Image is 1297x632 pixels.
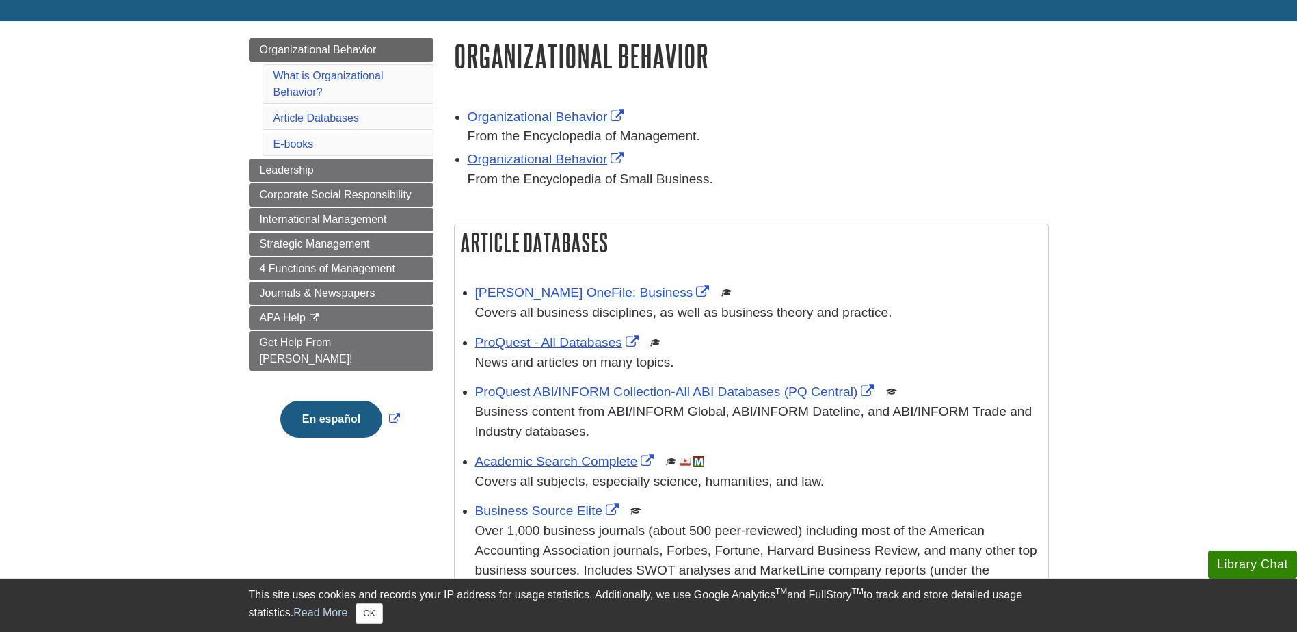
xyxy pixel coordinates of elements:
span: Strategic Management [260,238,370,250]
span: Organizational Behavior [260,44,377,55]
a: Link opens in new window [475,384,878,399]
a: What is Organizational Behavior? [273,70,384,98]
button: En español [280,401,382,438]
a: 4 Functions of Management [249,257,433,280]
p: Covers all subjects, especially science, humanities, and law. [475,472,1041,492]
a: Organizational Behavior [249,38,433,62]
span: Leadership [260,164,314,176]
a: Strategic Management [249,233,433,256]
a: Journals & Newspapers [249,282,433,305]
i: This link opens in a new window [308,314,320,323]
img: Scholarly or Peer Reviewed [721,287,732,298]
p: News and articles on many topics. [475,353,1041,373]
a: Read More [293,607,347,618]
a: Link opens in new window [468,152,628,166]
a: Article Databases [273,112,359,124]
a: Corporate Social Responsibility [249,183,433,207]
div: This site uses cookies and records your IP address for usage statistics. Additionally, we use Goo... [249,587,1049,624]
a: Leadership [249,159,433,182]
img: MeL (Michigan electronic Library) [693,456,704,467]
button: Close [356,603,382,624]
sup: TM [775,587,787,596]
img: Audio & Video [680,456,691,467]
a: Link opens in new window [468,109,628,124]
p: Over 1,000 business journals (about 500 peer-reviewed) including most of the American Accounting ... [475,521,1041,600]
span: Get Help From [PERSON_NAME]! [260,337,353,365]
a: Link opens in new window [475,454,658,469]
div: From the Encyclopedia of Management. [468,127,1049,146]
button: Library Chat [1208,551,1297,579]
span: 4 Functions of Management [260,263,395,274]
span: Journals & Newspapers [260,287,375,299]
p: Covers all business disciplines, as well as business theory and practice. [475,303,1041,323]
h2: Article Databases [455,224,1048,261]
div: From the Encyclopedia of Small Business. [468,170,1049,189]
img: Scholarly or Peer Reviewed [650,337,661,348]
a: Get Help From [PERSON_NAME]! [249,331,433,371]
sup: TM [852,587,864,596]
span: APA Help [260,312,306,324]
img: Scholarly or Peer Reviewed [886,386,897,397]
a: Link opens in new window [277,413,403,425]
a: APA Help [249,306,433,330]
img: Scholarly or Peer Reviewed [666,456,677,467]
a: Link opens in new window [475,335,642,350]
img: Scholarly or Peer Reviewed [630,505,641,516]
a: Link opens in new window [475,285,713,300]
a: International Management [249,208,433,231]
a: Link opens in new window [475,503,623,518]
div: Guide Page Menu [249,38,433,461]
span: Corporate Social Responsibility [260,189,412,200]
h1: Organizational Behavior [454,38,1049,73]
p: Business content from ABI/INFORM Global, ABI/INFORM Dateline, and ABI/INFORM Trade and Industry d... [475,402,1041,442]
span: International Management [260,213,387,225]
a: E-books [273,138,314,150]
